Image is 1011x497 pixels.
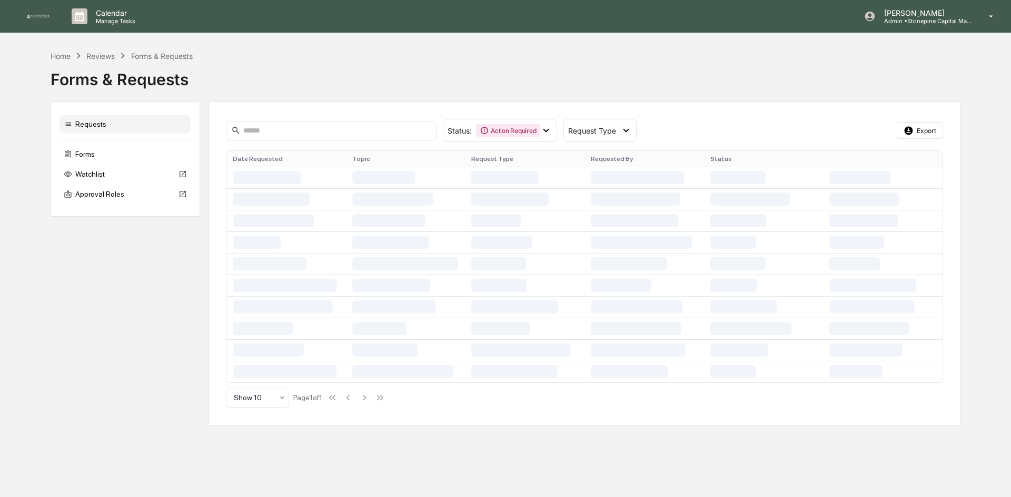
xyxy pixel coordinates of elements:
[87,8,141,17] p: Calendar
[876,17,974,25] p: Admin • Stonepine Capital Management
[51,52,71,60] div: Home
[226,151,346,167] th: Date Requested
[131,52,193,60] div: Forms & Requests
[60,165,191,184] div: Watchlist
[60,145,191,164] div: Forms
[51,62,960,89] div: Forms & Requests
[346,151,465,167] th: Topic
[568,126,616,135] span: Request Type
[704,151,824,167] th: Status
[876,8,974,17] p: [PERSON_NAME]
[465,151,584,167] th: Request Type
[87,17,141,25] p: Manage Tasks
[86,52,115,60] div: Reviews
[25,14,51,19] img: logo
[476,124,540,137] div: Action Required
[897,122,943,139] button: Export
[293,393,322,402] div: Page 1 of 1
[60,185,191,204] div: Approval Roles
[60,115,191,134] div: Requests
[584,151,704,167] th: Requested By
[448,126,472,135] span: Status :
